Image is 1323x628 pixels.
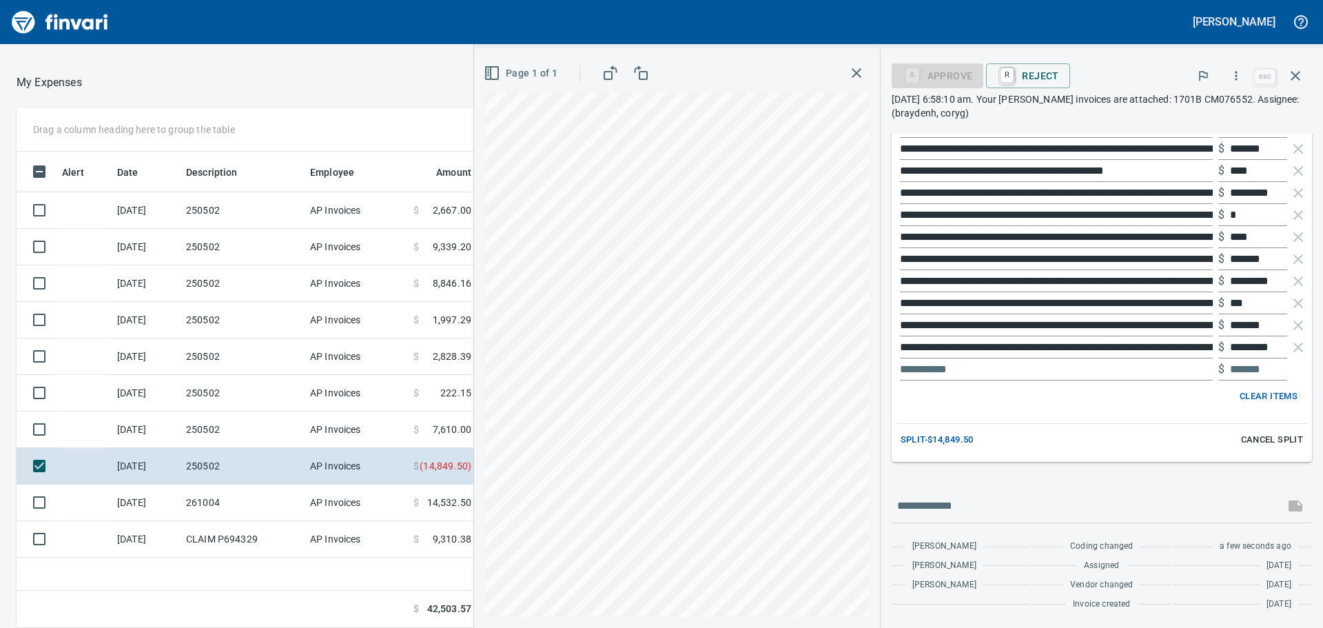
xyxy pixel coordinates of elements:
[305,338,408,375] td: AP Invoices
[305,229,408,265] td: AP Invoices
[181,412,305,448] td: 250502
[413,203,419,217] span: $
[17,74,82,91] nav: breadcrumb
[186,164,238,181] span: Description
[1290,185,1306,201] button: Remove Line Item
[1266,559,1291,573] span: [DATE]
[62,164,102,181] span: Alert
[1238,429,1306,451] button: Cancel Split
[1290,339,1306,356] button: Remove Line Item
[186,164,256,181] span: Description
[1251,59,1312,92] span: Close invoice
[1193,14,1275,29] h5: [PERSON_NAME]
[1266,598,1291,611] span: [DATE]
[440,386,471,400] span: 222.15
[1290,229,1306,245] button: Remove Line Item
[305,448,408,485] td: AP Invoices
[62,164,84,181] span: Alert
[17,74,82,91] p: My Expenses
[112,485,181,521] td: [DATE]
[427,602,471,616] span: 42,503.57
[181,265,305,302] td: 250502
[436,164,471,181] span: Amount
[1236,386,1301,407] button: Clear Items
[413,602,419,616] span: $
[181,448,305,485] td: 250502
[413,496,419,509] span: $
[181,485,305,521] td: 261004
[997,64,1058,88] span: Reject
[1070,578,1133,592] span: Vendor changed
[1084,559,1119,573] span: Assigned
[1070,540,1133,554] span: Coding changed
[112,412,181,448] td: [DATE]
[413,276,419,290] span: $
[305,485,408,521] td: AP Invoices
[181,229,305,265] td: 250502
[1255,69,1275,84] a: esc
[1001,68,1014,83] a: R
[1189,11,1279,32] button: [PERSON_NAME]
[433,350,471,363] span: 2,828.39
[433,203,471,217] span: 2,667.00
[413,386,419,400] span: $
[1240,389,1298,405] span: Clear Items
[912,559,976,573] span: [PERSON_NAME]
[413,240,419,254] span: $
[117,164,139,181] span: Date
[433,276,471,290] span: 8,846.16
[1266,578,1291,592] span: [DATE]
[305,412,408,448] td: AP Invoices
[433,313,471,327] span: 1,997.29
[1218,185,1224,201] p: $
[1218,339,1224,356] p: $
[481,61,563,86] button: Page 1 of 1
[901,432,974,448] span: Split -$14,849.50
[112,229,181,265] td: [DATE]
[1188,61,1218,91] button: Flag
[1218,163,1224,179] p: $
[1290,207,1306,223] button: Remove Line Item
[420,459,471,473] span: ( 14,849.50 )
[1290,273,1306,290] button: Remove Line Item
[1290,251,1306,267] button: Remove Line Item
[413,423,419,436] span: $
[305,265,408,302] td: AP Invoices
[112,265,181,302] td: [DATE]
[112,375,181,412] td: [DATE]
[112,192,181,229] td: [DATE]
[1218,229,1224,245] p: $
[112,302,181,338] td: [DATE]
[1218,295,1224,312] p: $
[305,375,408,412] td: AP Invoices
[433,423,471,436] span: 7,610.00
[112,338,181,375] td: [DATE]
[112,448,181,485] td: [DATE]
[418,164,471,181] span: Amount
[1218,273,1224,290] p: $
[1290,141,1306,157] button: Remove Line Item
[912,578,976,592] span: [PERSON_NAME]
[1290,317,1306,334] button: Remove Line Item
[1290,295,1306,312] button: Remove Line Item
[8,6,112,39] img: Finvari
[1218,141,1224,157] p: $
[1279,489,1312,523] span: This records your message into the invoice and notifies anyone mentioned
[181,302,305,338] td: 250502
[305,302,408,338] td: AP Invoices
[986,63,1069,88] button: RReject
[1241,432,1303,448] span: Cancel Split
[427,496,471,509] span: 14,532.50
[1221,61,1251,91] button: More
[1218,317,1224,334] p: $
[181,338,305,375] td: 250502
[1290,163,1306,179] button: Remove Line Item
[486,65,557,82] span: Page 1 of 1
[1220,540,1291,554] span: a few seconds ago
[112,521,181,558] td: [DATE]
[413,350,419,363] span: $
[892,92,1312,120] p: [DATE] 6:58:10 am. Your [PERSON_NAME] invoices are attached: 1701B CM076552. Assignee: (braydenh,...
[181,375,305,412] td: 250502
[413,459,419,473] span: $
